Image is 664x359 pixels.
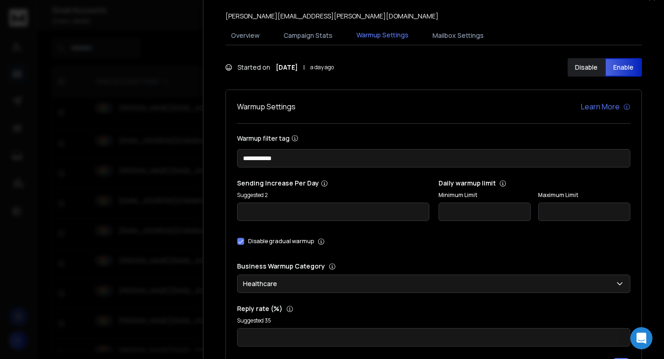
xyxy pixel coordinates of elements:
[237,262,630,271] p: Business Warmup Category
[351,25,414,46] button: Warmup Settings
[237,179,429,188] p: Sending Increase Per Day
[237,317,630,324] p: Suggested 35
[225,12,439,21] p: [PERSON_NAME][EMAIL_ADDRESS][PERSON_NAME][DOMAIN_NAME]
[303,63,305,72] span: |
[439,179,631,188] p: Daily warmup limit
[237,101,296,112] h1: Warmup Settings
[439,191,531,199] label: Minimum Limit
[237,191,429,199] p: Suggested 2
[237,304,630,313] p: Reply rate (%)
[538,191,630,199] label: Maximum Limit
[237,135,630,142] label: Warmup filter tag
[276,63,298,72] strong: [DATE]
[243,279,281,288] p: Healthcare
[427,25,489,46] button: Mailbox Settings
[225,25,265,46] button: Overview
[278,25,338,46] button: Campaign Stats
[581,101,630,112] a: Learn More
[248,238,314,245] label: Disable gradual warmup
[605,58,642,77] button: Enable
[568,58,642,77] button: DisableEnable
[225,63,334,72] div: Started on
[310,64,334,71] span: a day ago
[568,58,605,77] button: Disable
[630,327,652,349] div: Open Intercom Messenger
